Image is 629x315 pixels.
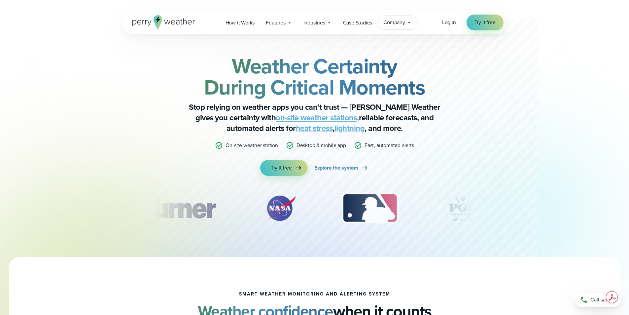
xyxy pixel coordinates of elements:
div: 3 of 12 [335,192,405,225]
img: MLB.svg [335,192,405,225]
div: 2 of 12 [257,192,303,225]
p: Stop relying on weather apps you can’t trust — [PERSON_NAME] Weather gives you certainty with rel... [183,102,447,134]
img: Turner-Construction_1.svg [131,192,225,225]
span: Features [266,19,285,27]
p: Desktop & mobile app [297,141,346,149]
p: On-site weather station [226,141,278,149]
a: Try it free [260,160,308,176]
p: Fast, automated alerts [365,141,414,149]
a: Explore the system [314,160,369,176]
a: lightning [334,122,365,134]
span: Call sales [590,296,612,304]
div: 1 of 12 [131,192,225,225]
img: PGA.svg [437,192,489,225]
a: How it Works [220,16,261,29]
span: Try it free [271,164,292,172]
a: Try it free [467,15,504,30]
span: Explore the system [314,164,358,172]
a: heat stress [296,122,333,134]
div: slideshow [155,192,474,228]
div: 4 of 12 [437,192,489,225]
img: NASA.svg [257,192,303,225]
h1: smart weather monitoring and alerting system [239,292,390,297]
strong: Weather Certainty During Critical Moments [204,51,425,103]
a: on-site weather stations, [276,112,359,124]
a: Log in [442,19,456,26]
span: Industries [303,19,325,27]
span: Try it free [474,19,496,26]
span: How it Works [226,19,255,27]
a: Call sales [575,293,621,307]
span: Case Studies [343,19,372,27]
a: Case Studies [337,16,378,29]
span: Company [383,19,405,26]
